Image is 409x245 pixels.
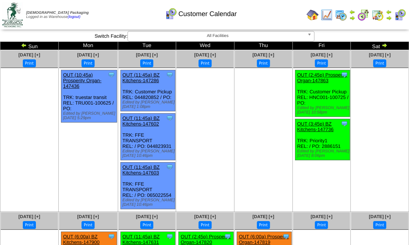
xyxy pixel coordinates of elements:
td: Fri [292,42,351,50]
a: OUT (6:00a) BZ Kitchens-147900 [63,234,100,245]
td: Wed [176,42,234,50]
div: Edited by [PERSON_NAME] [DATE] 5:29pm [63,111,117,120]
div: TRK: Priority1 REL: / PO: 2886151 [295,119,350,160]
img: Tooltip [282,233,290,240]
a: [DATE] [+] [311,52,332,58]
a: OUT (11:45a) BZ Kitchens-147602 [123,115,160,127]
span: Logged in as Warehouse [26,11,89,19]
img: calendarcustomer.gif [165,8,177,20]
button: Print [199,221,212,229]
td: Thu [234,42,292,50]
a: [DATE] [+] [136,52,158,58]
button: Print [199,59,212,67]
img: calendarprod.gif [335,9,347,21]
img: line_graph.gif [321,9,333,21]
img: calendarcustomer.gif [394,9,406,21]
button: Print [82,59,95,67]
img: Tooltip [108,233,115,240]
a: [DATE] [+] [136,214,158,219]
img: arrowleft.gif [386,9,392,15]
div: TRK: Customer Pickup REL: HNC001-100725 / PO: [295,70,350,117]
button: Print [257,59,270,67]
img: arrowright.gif [349,15,355,21]
span: All Facilities [131,31,304,40]
a: OUT (2:45p) Prosperity Organ-147863 [297,72,347,83]
a: [DATE] [+] [252,214,274,219]
a: OUT (3:45p) BZ Kitchens-147736 [297,121,334,132]
img: calendarblend.gif [357,9,369,21]
img: Tooltip [166,71,173,78]
a: OUT (11:45a) BZ Kitchens-147631 [123,234,160,245]
img: arrowright.gif [381,42,387,48]
button: Print [315,221,328,229]
button: Print [373,59,386,67]
div: Edited by [PERSON_NAME] [DATE] 10:46pm [123,198,175,207]
div: Edited by [PERSON_NAME] [DATE] 10:58pm [297,106,350,115]
span: Customer Calendar [178,10,237,18]
div: TRK: truestar transit REL: TRU001-100625 / PO: [61,70,117,122]
button: Print [23,221,36,229]
a: OUT (11:45a) BZ Kitchens-147603 [123,164,160,176]
span: [DEMOGRAPHIC_DATA] Packaging [26,11,89,15]
img: Tooltip [224,233,231,240]
div: Edited by [PERSON_NAME] [DATE] 10:46pm [123,149,175,158]
img: Tooltip [166,233,173,240]
a: [DATE] [+] [77,214,99,219]
a: OUT (11:45a) BZ Kitchens-147286 [123,72,160,83]
a: OUT (2:45p) Prosperity Organ-147820 [181,234,231,245]
div: TRK: Customer Pickup REL: 044820852 / PO: [120,70,175,111]
a: [DATE] [+] [369,52,391,58]
div: Edited by [PERSON_NAME] [DATE] 1:08pm [123,100,175,109]
div: Edited by [PERSON_NAME] [DATE] 8:06pm [297,149,350,158]
button: Print [373,221,386,229]
a: [DATE] [+] [18,52,40,58]
button: Print [140,221,153,229]
td: Tue [118,42,176,50]
button: Print [23,59,36,67]
img: arrowleft.gif [349,9,355,15]
button: Print [315,59,328,67]
a: (logout) [68,15,80,19]
div: TRK: FFE TRANSPORT REL: / PO: 044823931 [120,114,175,160]
a: [DATE] [+] [77,52,99,58]
td: Mon [58,42,118,50]
a: [DATE] [+] [252,52,274,58]
img: zoroco-logo-small.webp [2,2,23,27]
img: arrowright.gif [386,15,392,21]
a: [DATE] [+] [369,214,391,219]
div: TRK: FFE TRANSPORT REL: / PO: 065022554 [120,162,175,209]
button: Print [257,221,270,229]
a: OUT (10:45a) Prosperity Organ-147436 [63,72,102,89]
a: OUT (6:00a) Prosperity Organ-147819 [239,234,289,245]
a: [DATE] [+] [311,214,332,219]
button: Print [82,221,95,229]
img: Tooltip [108,71,115,78]
img: Tooltip [341,120,348,127]
img: Tooltip [341,71,348,78]
img: calendarinout.gif [372,9,384,21]
td: Sun [0,42,59,50]
a: [DATE] [+] [194,214,216,219]
img: arrowleft.gif [21,42,27,48]
a: [DATE] [+] [18,214,40,219]
img: Tooltip [166,114,173,122]
img: Tooltip [166,163,173,171]
button: Print [140,59,153,67]
td: Sat [351,42,409,50]
a: [DATE] [+] [194,52,216,58]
